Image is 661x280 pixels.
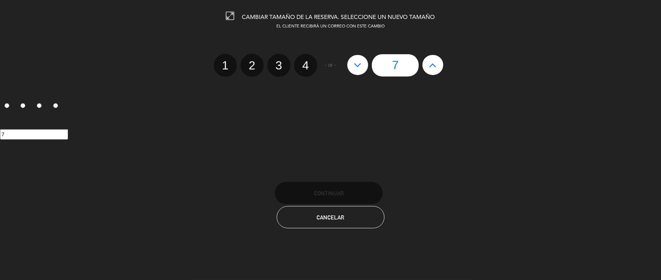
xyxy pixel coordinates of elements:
[49,100,65,113] label: 4
[53,103,58,108] input: 4
[20,103,25,108] input: 2
[4,103,9,108] input: 1
[241,54,264,77] label: 2
[325,61,336,69] span: - or -
[275,182,383,204] button: Continuar
[276,25,385,29] span: EL CLIENTE RECIBIRÁ UN CORREO CON ESTE CAMBIO
[16,100,33,113] label: 2
[242,14,435,20] span: CAMBIAR TAMAÑO DE LA RESERVA. SELECCIONE UN NUEVO TAMAÑO
[294,54,317,77] label: 4
[214,54,237,77] label: 1
[317,214,344,221] span: Cancelar
[33,100,49,113] label: 3
[277,206,385,228] button: Cancelar
[314,190,344,196] span: Continuar
[37,103,42,108] input: 3
[267,54,291,77] label: 3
